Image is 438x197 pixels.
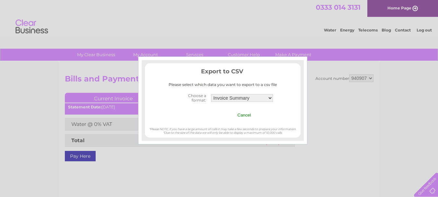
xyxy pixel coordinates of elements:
[417,28,432,32] a: Log out
[358,28,378,32] a: Telecoms
[382,28,391,32] a: Blog
[145,82,301,87] div: Please select which data you want to export to a csv file
[340,28,354,32] a: Energy
[237,113,251,117] input: Cancel
[145,67,301,78] h3: Export to CSV
[316,3,361,11] a: 0333 014 3131
[145,121,301,134] div: *Please NOTE, if you have a large amount of calls it may take a few seconds to prepare your infor...
[66,4,373,31] div: Clear Business is a trading name of Verastar Limited (registered in [GEOGRAPHIC_DATA] No. 3667643...
[15,17,48,37] img: logo.png
[395,28,411,32] a: Contact
[171,92,209,105] th: Choose a format:
[324,28,336,32] a: Water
